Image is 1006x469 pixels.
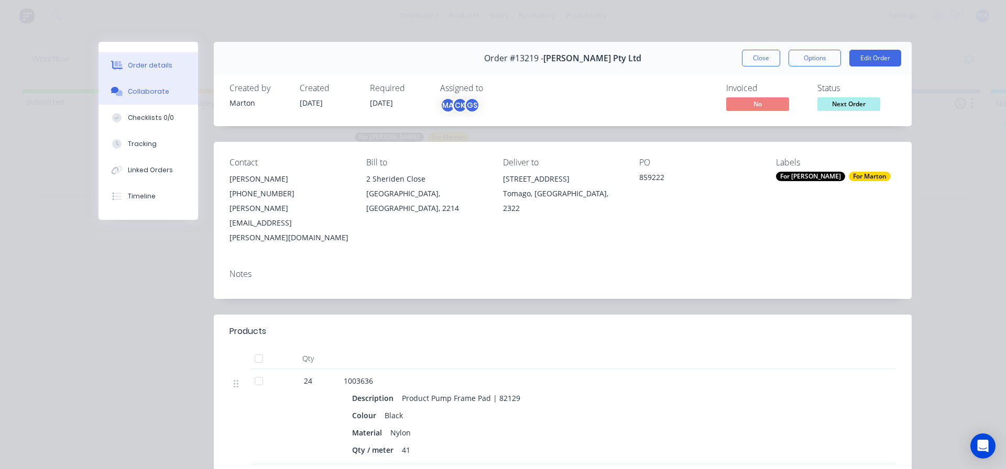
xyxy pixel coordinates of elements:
button: MACKGS [440,97,480,113]
span: 1003636 [344,376,373,386]
div: Material [352,425,386,440]
div: Linked Orders [128,165,173,175]
div: [PERSON_NAME] [229,172,349,186]
div: Required [370,83,428,93]
button: Tracking [99,131,198,157]
div: Product Pump Frame Pad | 82129 [398,390,524,406]
div: Collaborate [128,87,169,96]
div: [PERSON_NAME][EMAIL_ADDRESS][PERSON_NAME][DOMAIN_NAME] [229,201,349,245]
div: Invoiced [726,83,805,93]
div: For Marton [849,172,891,181]
div: [STREET_ADDRESS]Tomago, [GEOGRAPHIC_DATA], 2322 [503,172,623,216]
div: Tracking [128,139,157,149]
div: For [PERSON_NAME] [776,172,845,181]
div: Assigned to [440,83,545,93]
div: Timeline [128,192,156,201]
div: Contact [229,158,349,167]
button: Next Order [817,97,880,113]
div: GS [464,97,480,113]
div: Status [817,83,896,93]
div: Marton [229,97,287,108]
button: Order details [99,52,198,79]
button: Checklists 0/0 [99,105,198,131]
div: Nylon [386,425,415,440]
div: PO [639,158,759,167]
span: Next Order [817,97,880,110]
div: Created by [229,83,287,93]
div: 859222 [639,172,759,186]
div: [PHONE_NUMBER] [229,186,349,201]
span: Order #13219 - [484,53,543,63]
button: Options [789,50,841,66]
div: 2 Sheriden Close[GEOGRAPHIC_DATA], [GEOGRAPHIC_DATA], 2214 [366,172,486,216]
div: Tomago, [GEOGRAPHIC_DATA], 2322 [503,186,623,216]
div: [PERSON_NAME][PHONE_NUMBER][PERSON_NAME][EMAIL_ADDRESS][PERSON_NAME][DOMAIN_NAME] [229,172,349,245]
div: Labels [776,158,896,167]
div: 2 Sheriden Close [366,172,486,186]
button: Timeline [99,183,198,209]
span: 24 [304,375,312,386]
div: Qty / meter [352,442,398,457]
div: Bill to [366,158,486,167]
span: [PERSON_NAME] Pty Ltd [543,53,641,63]
span: No [726,97,789,110]
span: [DATE] [370,98,393,108]
div: Created [300,83,357,93]
div: Black [380,408,407,423]
div: Colour [352,408,380,423]
button: Linked Orders [99,157,198,183]
div: Qty [277,348,340,369]
button: Close [742,50,780,66]
div: [GEOGRAPHIC_DATA], [GEOGRAPHIC_DATA], 2214 [366,186,486,216]
div: Open Intercom Messenger [970,433,996,459]
div: Products [229,325,266,338]
div: Notes [229,269,896,279]
div: 41 [398,442,414,457]
div: Deliver to [503,158,623,167]
button: Edit Order [849,50,901,66]
div: Order details [128,61,172,70]
span: [DATE] [300,98,323,108]
div: MA [440,97,456,113]
button: Collaborate [99,79,198,105]
div: CK [452,97,468,113]
div: Checklists 0/0 [128,113,174,122]
div: [STREET_ADDRESS] [503,172,623,186]
div: Description [352,390,398,406]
